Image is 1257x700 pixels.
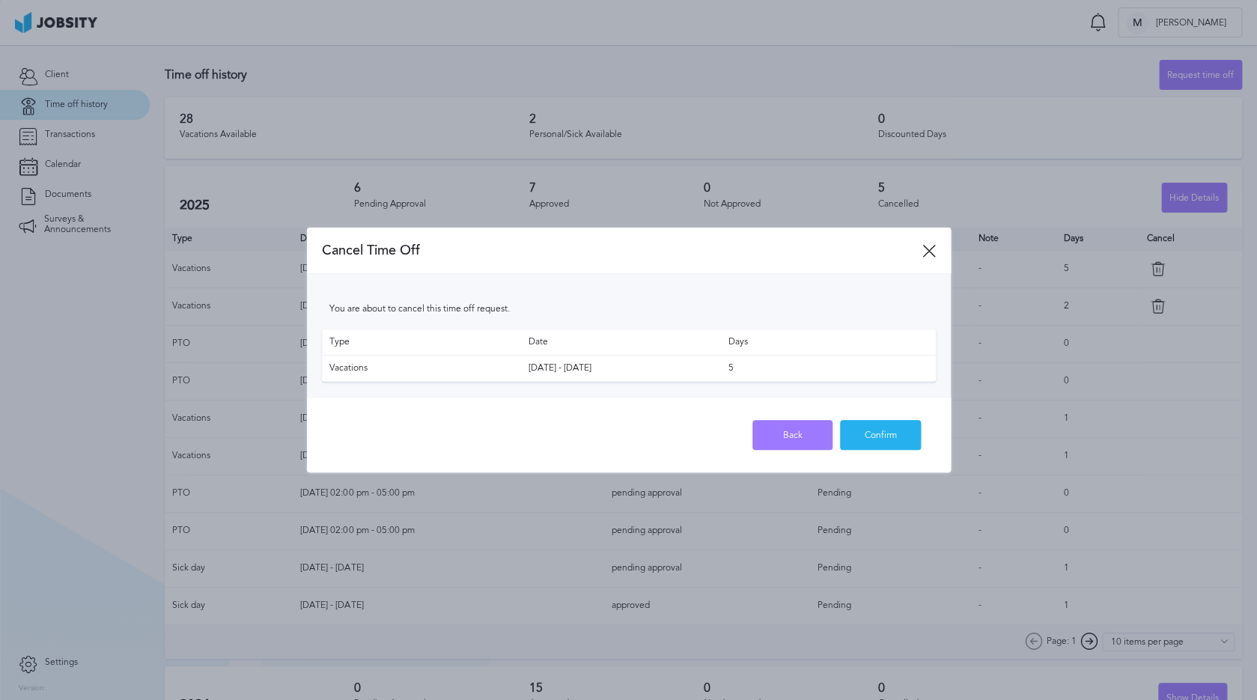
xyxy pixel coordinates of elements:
[329,363,529,374] span: Vacations
[329,303,510,314] span: You are about to cancel this time off request.
[728,337,928,347] span: Days
[529,337,728,347] span: Date
[322,243,420,258] span: Cancel Time Off
[529,363,728,374] span: [DATE] - [DATE]
[728,363,928,374] span: 5
[329,337,529,347] span: Type
[753,421,833,451] div: Back
[841,421,920,451] div: Confirm
[752,420,833,450] button: Back
[840,420,921,450] button: Confirm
